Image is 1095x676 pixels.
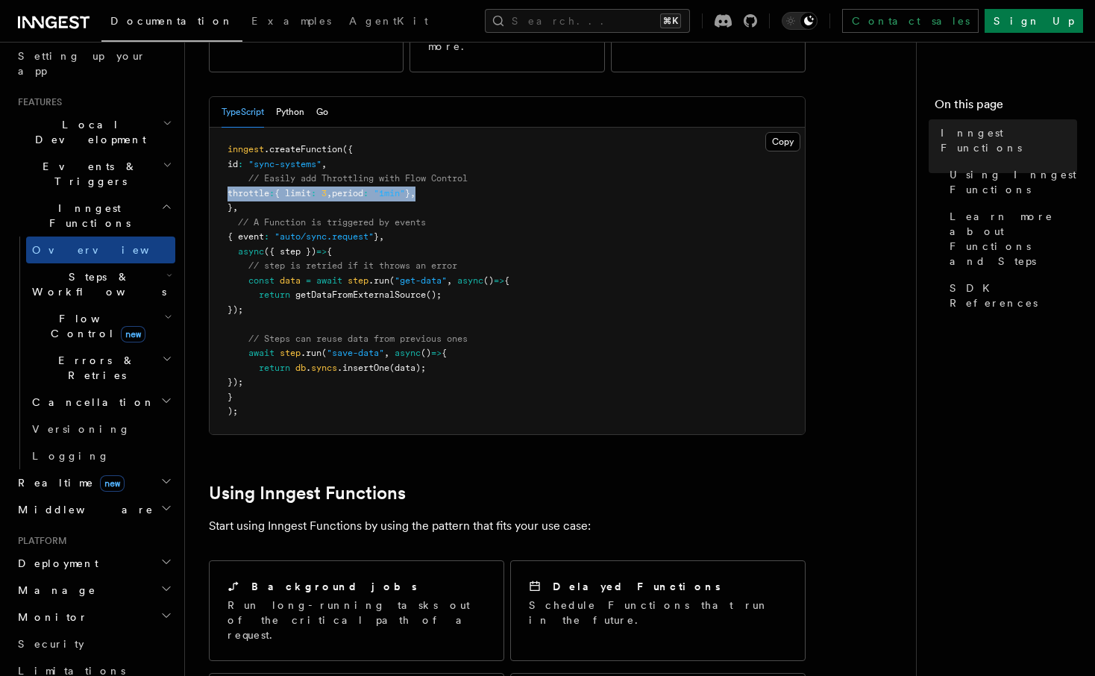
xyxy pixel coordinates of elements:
[238,159,243,169] span: :
[12,556,98,571] span: Deployment
[280,348,301,358] span: step
[379,231,384,242] span: ,
[483,275,494,286] span: ()
[26,442,175,469] a: Logging
[935,119,1077,161] a: Inngest Functions
[209,516,806,536] p: Start using Inngest Functions by using the pattern that fits your use case:
[18,50,146,77] span: Setting up your app
[529,598,787,628] p: Schedule Functions that run in the future.
[12,469,175,496] button: Realtimenew
[306,275,311,286] span: =
[295,290,426,300] span: getDataFromExternalSource
[295,363,306,373] span: db
[950,209,1077,269] span: Learn more about Functions and Steps
[510,560,806,661] a: Delayed FunctionsSchedule Functions that run in the future.
[12,237,175,469] div: Inngest Functions
[332,188,363,198] span: period
[121,326,145,342] span: new
[337,363,389,373] span: .insertOne
[327,188,332,198] span: ,
[349,15,428,27] span: AgentKit
[12,475,125,490] span: Realtime
[32,423,131,435] span: Versioning
[228,304,243,315] span: });
[100,475,125,492] span: new
[12,502,154,517] span: Middleware
[26,305,175,347] button: Flow Controlnew
[941,125,1077,155] span: Inngest Functions
[276,97,304,128] button: Python
[442,348,447,358] span: {
[485,9,690,33] button: Search...⌘K
[348,275,368,286] span: step
[228,598,486,642] p: Run long-running tasks out of the critical path of a request.
[316,275,342,286] span: await
[340,4,437,40] a: AgentKit
[494,275,504,286] span: =>
[259,363,290,373] span: return
[12,604,175,630] button: Monitor
[228,159,238,169] span: id
[431,348,442,358] span: =>
[12,159,163,189] span: Events & Triggers
[12,610,88,625] span: Monitor
[311,363,337,373] span: syncs
[321,188,327,198] span: 3
[228,377,243,387] span: });
[660,13,681,28] kbd: ⌘K
[222,97,264,128] button: TypeScript
[228,231,264,242] span: { event
[426,290,442,300] span: ();
[311,188,316,198] span: :
[274,231,374,242] span: "auto/sync.request"
[12,153,175,195] button: Events & Triggers
[316,246,327,257] span: =>
[110,15,233,27] span: Documentation
[389,275,395,286] span: (
[32,244,186,256] span: Overview
[950,167,1077,197] span: Using Inngest Functions
[405,188,410,198] span: }
[12,583,96,598] span: Manage
[12,43,175,84] a: Setting up your app
[238,217,426,228] span: // A Function is triggered by events
[248,159,321,169] span: "sync-systems"
[782,12,818,30] button: Toggle dark mode
[12,117,163,147] span: Local Development
[447,275,452,286] span: ,
[12,550,175,577] button: Deployment
[233,202,238,213] span: ,
[12,630,175,657] a: Security
[264,246,316,257] span: ({ step })
[26,263,175,305] button: Steps & Workflows
[374,231,379,242] span: }
[842,9,979,33] a: Contact sales
[457,275,483,286] span: async
[26,389,175,416] button: Cancellation
[251,15,331,27] span: Examples
[259,290,290,300] span: return
[950,281,1077,310] span: SDK References
[18,638,84,650] span: Security
[228,188,269,198] span: throttle
[368,275,389,286] span: .run
[12,577,175,604] button: Manage
[209,560,504,661] a: Background jobsRun long-running tasks out of the critical path of a request.
[248,173,468,184] span: // Easily add Throttling with Flow Control
[242,4,340,40] a: Examples
[251,579,417,594] h2: Background jobs
[248,260,457,271] span: // step is retried if it throws an error
[269,188,274,198] span: :
[228,392,233,402] span: }
[26,353,162,383] span: Errors & Retries
[264,144,342,154] span: .createFunction
[935,96,1077,119] h4: On this page
[280,275,301,286] span: data
[395,275,447,286] span: "get-data"
[389,363,426,373] span: (data);
[306,363,311,373] span: .
[26,347,175,389] button: Errors & Retries
[410,188,415,198] span: ,
[248,348,274,358] span: await
[12,201,161,231] span: Inngest Functions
